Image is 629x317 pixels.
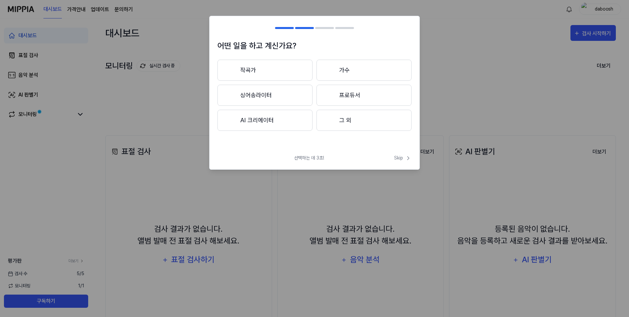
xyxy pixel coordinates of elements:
[217,85,313,106] button: 싱어송라이터
[294,155,324,161] span: 선택하는 데 3초!
[393,155,412,161] button: Skip
[217,60,313,81] button: 작곡가
[316,85,412,106] button: 프로듀서
[217,40,412,52] h1: 어떤 일을 하고 계신가요?
[394,155,412,161] span: Skip
[217,110,313,131] button: AI 크리에이터
[316,110,412,131] button: 그 외
[316,60,412,81] button: 가수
